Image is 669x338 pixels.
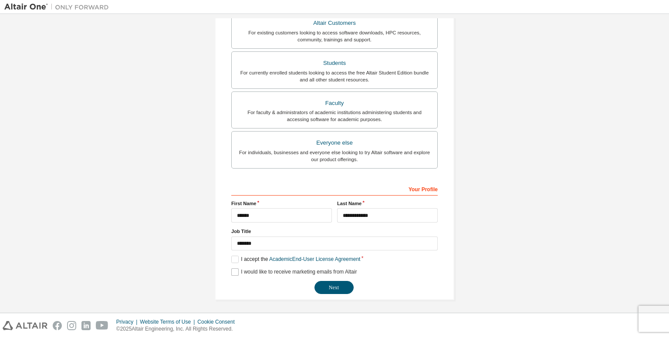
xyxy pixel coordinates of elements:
label: I would like to receive marketing emails from Altair [231,268,357,276]
label: I accept the [231,256,360,263]
div: Everyone else [237,137,432,149]
label: Last Name [337,200,438,207]
img: facebook.svg [53,321,62,330]
div: Privacy [116,318,140,325]
div: For individuals, businesses and everyone else looking to try Altair software and explore our prod... [237,149,432,163]
button: Next [314,281,354,294]
img: Altair One [4,3,113,11]
div: For faculty & administrators of academic institutions administering students and accessing softwa... [237,109,432,123]
img: instagram.svg [67,321,76,330]
a: Academic End-User License Agreement [269,256,360,262]
img: youtube.svg [96,321,108,330]
label: First Name [231,200,332,207]
div: For currently enrolled students looking to access the free Altair Student Edition bundle and all ... [237,69,432,83]
img: altair_logo.svg [3,321,47,330]
div: Website Terms of Use [140,318,197,325]
div: Your Profile [231,182,438,196]
label: Job Title [231,228,438,235]
img: linkedin.svg [81,321,91,330]
div: Faculty [237,97,432,109]
div: Students [237,57,432,69]
p: © 2025 Altair Engineering, Inc. All Rights Reserved. [116,325,240,333]
div: Cookie Consent [197,318,240,325]
div: For existing customers looking to access software downloads, HPC resources, community, trainings ... [237,29,432,43]
div: Altair Customers [237,17,432,29]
